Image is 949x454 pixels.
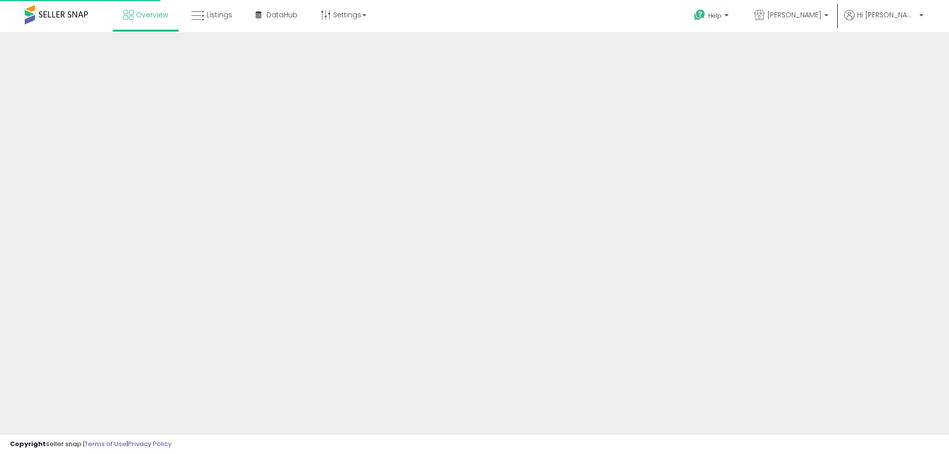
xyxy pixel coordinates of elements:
[85,439,127,449] a: Terms of Use
[693,9,706,21] i: Get Help
[857,10,916,20] span: Hi [PERSON_NAME]
[844,10,923,32] a: Hi [PERSON_NAME]
[10,440,172,449] div: seller snap | |
[686,1,738,32] a: Help
[767,10,821,20] span: [PERSON_NAME]
[266,10,298,20] span: DataHub
[136,10,168,20] span: Overview
[10,439,46,449] strong: Copyright
[207,10,232,20] span: Listings
[128,439,172,449] a: Privacy Policy
[708,11,722,20] span: Help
